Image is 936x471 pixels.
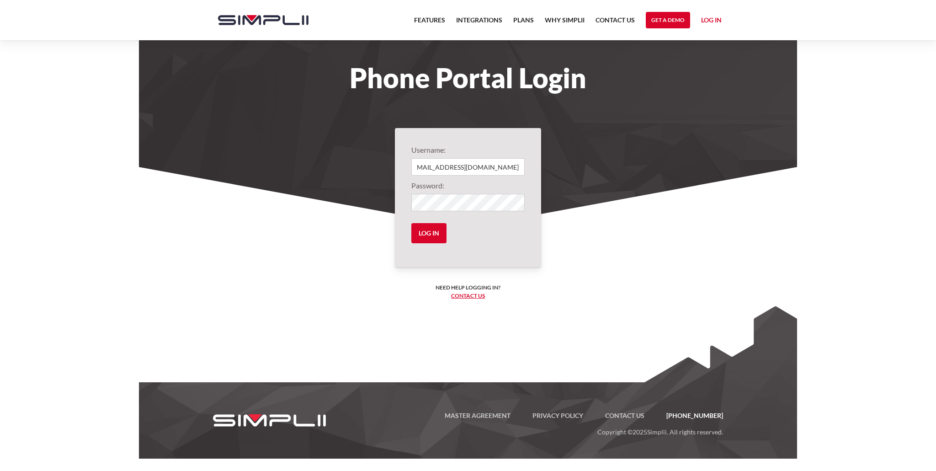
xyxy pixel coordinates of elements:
a: Integrations [456,15,502,31]
p: Copyright © Simplii. All rights reserved. [343,421,723,438]
a: Get a Demo [646,12,690,28]
a: [PHONE_NUMBER] [655,410,723,421]
a: Why Simplii [545,15,585,31]
a: Master Agreement [434,410,521,421]
img: Simplii [218,15,308,25]
h6: Need help logging in? ‍ [436,284,500,300]
a: Privacy Policy [521,410,594,421]
form: Login [411,145,525,251]
a: Contact us [451,292,485,299]
input: Log in [411,223,447,243]
a: Features [414,15,445,31]
a: Log in [701,15,722,28]
h1: Phone Portal Login [209,68,727,88]
a: Contact US [594,410,655,421]
a: Plans [513,15,534,31]
label: Username: [411,145,525,155]
a: Contact US [596,15,635,31]
label: Password: [411,180,525,191]
span: 2025 [633,428,647,436]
